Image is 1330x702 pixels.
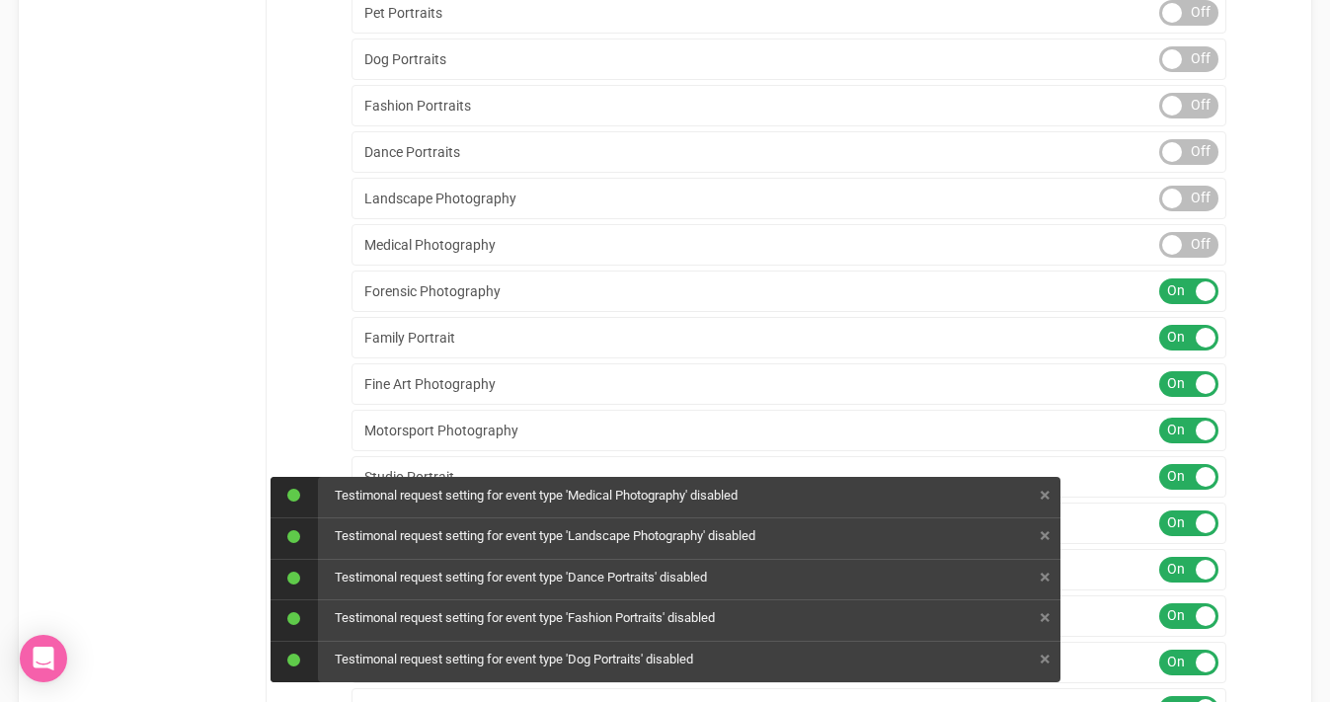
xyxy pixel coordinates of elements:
div: Testimonal request setting for event type 'Dog Portraits' disabled [335,651,1031,669]
button: × [1033,559,1060,593]
button: × [1033,477,1060,511]
button: × [1033,600,1060,635]
span: Fine Art Photography [364,370,496,394]
div: Open Intercom Messenger [20,635,67,682]
span: Motorsport Photography [364,417,518,440]
span: Medical Photography [364,231,496,255]
div: Testimonal request setting for event type 'Medical Photography' disabled [335,487,1031,506]
div: Testimonal request setting for event type 'Fashion Portraits' disabled [335,610,1031,629]
span: Family Portrait [364,324,455,348]
span: Studio Portrait [364,463,454,487]
span: Forensic Photography [364,277,501,301]
button: × [1033,641,1060,675]
div: Testimonal request setting for event type 'Landscape Photography' disabled [335,528,1031,547]
span: Dance Portraits [364,138,460,162]
span: Dog Portraits [364,45,446,69]
span: Landscape Photography [364,185,516,208]
span: Fashion Portraits [364,92,471,116]
div: Testimonal request setting for event type 'Dance Portraits' disabled [335,569,1031,587]
button: × [1033,518,1060,553]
